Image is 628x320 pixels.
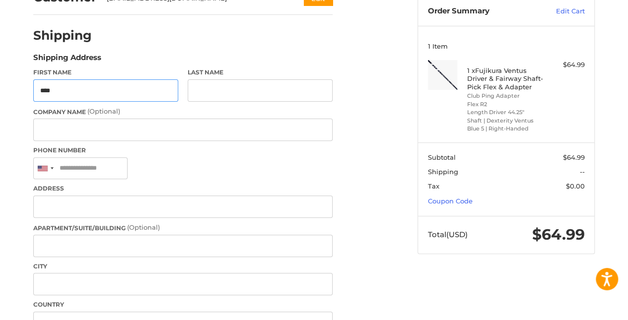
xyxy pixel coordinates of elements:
[428,42,585,50] h3: 1 Item
[33,146,333,155] label: Phone Number
[467,108,543,117] li: Length Driver 44.25"
[428,230,468,239] span: Total (USD)
[33,107,333,117] label: Company Name
[33,52,101,68] legend: Shipping Address
[127,223,160,231] small: (Optional)
[34,158,57,179] div: United States: +1
[467,117,543,133] li: Shaft | Dexterity Ventus Blue 5 | Right-Handed
[535,6,585,16] a: Edit Cart
[428,153,456,161] span: Subtotal
[33,184,333,193] label: Address
[467,92,543,100] li: Club Ping Adapter
[428,197,473,205] a: Coupon Code
[428,182,439,190] span: Tax
[87,107,120,115] small: (Optional)
[33,68,178,77] label: First Name
[188,68,333,77] label: Last Name
[428,168,458,176] span: Shipping
[33,223,333,233] label: Apartment/Suite/Building
[33,262,333,271] label: City
[546,60,585,70] div: $64.99
[428,6,535,16] h3: Order Summary
[532,225,585,244] span: $64.99
[566,182,585,190] span: $0.00
[467,100,543,109] li: Flex R2
[467,66,543,91] h4: 1 x Fujikura Ventus Driver & Fairway Shaft- Pick Flex & Adapter
[563,153,585,161] span: $64.99
[580,168,585,176] span: --
[33,300,333,309] label: Country
[33,28,92,43] h2: Shipping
